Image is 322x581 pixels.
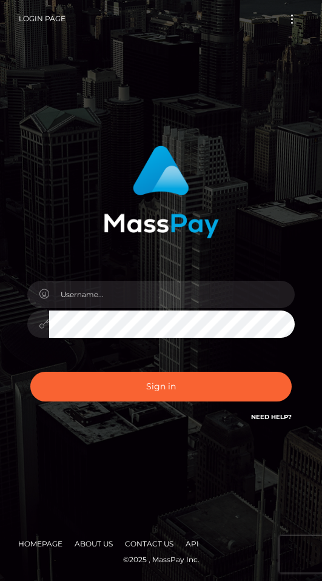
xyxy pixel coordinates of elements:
[30,372,292,401] button: Sign in
[251,413,292,421] a: Need Help?
[120,534,178,553] a: Contact Us
[104,146,219,238] img: MassPay Login
[19,6,65,32] a: Login Page
[49,281,295,308] input: Username...
[9,553,313,566] div: © 2025 , MassPay Inc.
[181,534,204,553] a: API
[13,534,67,553] a: Homepage
[70,534,118,553] a: About Us
[281,11,303,27] button: Toggle navigation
